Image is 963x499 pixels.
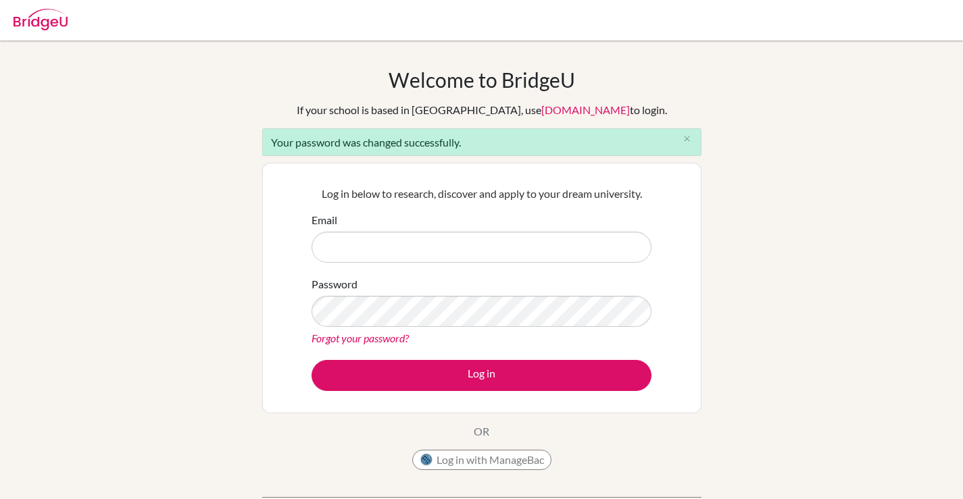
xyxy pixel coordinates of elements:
[312,332,409,344] a: Forgot your password?
[474,423,489,440] p: OR
[541,103,630,116] a: [DOMAIN_NAME]
[312,212,337,228] label: Email
[674,129,701,149] button: Close
[312,186,651,202] p: Log in below to research, discover and apply to your dream university.
[312,276,357,292] label: Password
[14,9,68,30] img: Bridge-U
[312,360,651,391] button: Log in
[412,450,551,470] button: Log in with ManageBac
[297,102,667,118] div: If your school is based in [GEOGRAPHIC_DATA], use to login.
[682,134,692,144] i: close
[262,128,701,156] div: Your password was changed successfully.
[389,68,575,92] h1: Welcome to BridgeU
